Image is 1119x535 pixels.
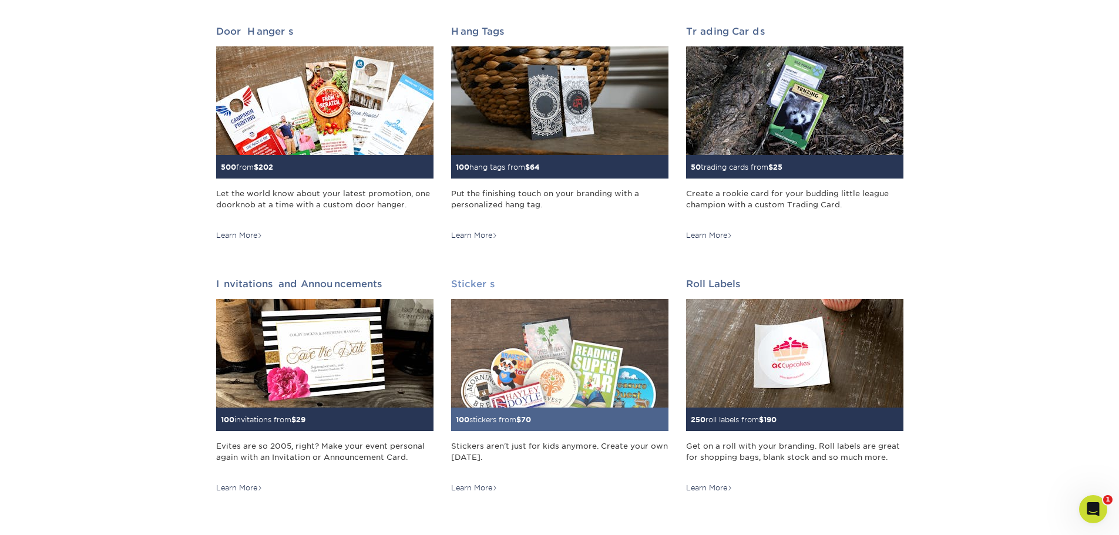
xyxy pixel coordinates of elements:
iframe: Intercom live chat [1079,495,1107,523]
small: invitations from [221,415,305,424]
span: 100 [221,415,234,424]
h2: Door Hangers [216,26,434,37]
img: Stickers [451,299,668,408]
small: hang tags from [456,163,540,171]
div: Learn More [451,483,498,493]
h2: Invitations and Announcements [216,278,434,290]
span: $ [768,163,773,171]
div: Learn More [216,230,263,241]
span: 202 [258,163,273,171]
a: Invitations and Announcements 100invitations from$29 Evites are so 2005, right? Make your event p... [216,278,434,493]
span: $ [254,163,258,171]
img: Trading Cards [686,46,903,155]
span: 25 [773,163,782,171]
h2: Roll Labels [686,278,903,290]
span: 29 [296,415,305,424]
img: Invitations and Announcements [216,299,434,408]
div: Put the finishing touch on your branding with a personalized hang tag. [451,188,668,222]
span: 100 [456,163,469,171]
a: Hang Tags 100hang tags from$64 Put the finishing touch on your branding with a personalized hang ... [451,26,668,241]
span: $ [759,415,764,424]
small: from [221,163,273,171]
small: trading cards from [691,163,782,171]
span: $ [525,163,530,171]
span: 70 [521,415,531,424]
img: Door Hangers [216,46,434,155]
img: Hang Tags [451,46,668,155]
a: Door Hangers 500from$202 Let the world know about your latest promotion, one doorknob at a time w... [216,26,434,241]
small: roll labels from [691,415,777,424]
div: Learn More [451,230,498,241]
a: Trading Cards 50trading cards from$25 Create a rookie card for your budding little league champio... [686,26,903,241]
span: 64 [530,163,540,171]
h2: Trading Cards [686,26,903,37]
span: 250 [691,415,705,424]
span: 100 [456,415,469,424]
span: $ [291,415,296,424]
small: stickers from [456,415,531,424]
div: Let the world know about your latest promotion, one doorknob at a time with a custom door hanger. [216,188,434,222]
div: Get on a roll with your branding. Roll labels are great for shopping bags, blank stock and so muc... [686,440,903,475]
div: Evites are so 2005, right? Make your event personal again with an Invitation or Announcement Card. [216,440,434,475]
h2: Hang Tags [451,26,668,37]
span: 500 [221,163,236,171]
div: Create a rookie card for your budding little league champion with a custom Trading Card. [686,188,903,222]
div: Learn More [216,483,263,493]
span: 50 [691,163,701,171]
a: Roll Labels 250roll labels from$190 Get on a roll with your branding. Roll labels are great for s... [686,278,903,493]
a: Stickers 100stickers from$70 Stickers aren't just for kids anymore. Create your own [DATE]. Learn... [451,278,668,493]
div: Learn More [686,230,732,241]
span: 1 [1103,495,1113,504]
div: Learn More [686,483,732,493]
h2: Stickers [451,278,668,290]
div: Stickers aren't just for kids anymore. Create your own [DATE]. [451,440,668,475]
span: $ [516,415,521,424]
img: Roll Labels [686,299,903,408]
span: 190 [764,415,777,424]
